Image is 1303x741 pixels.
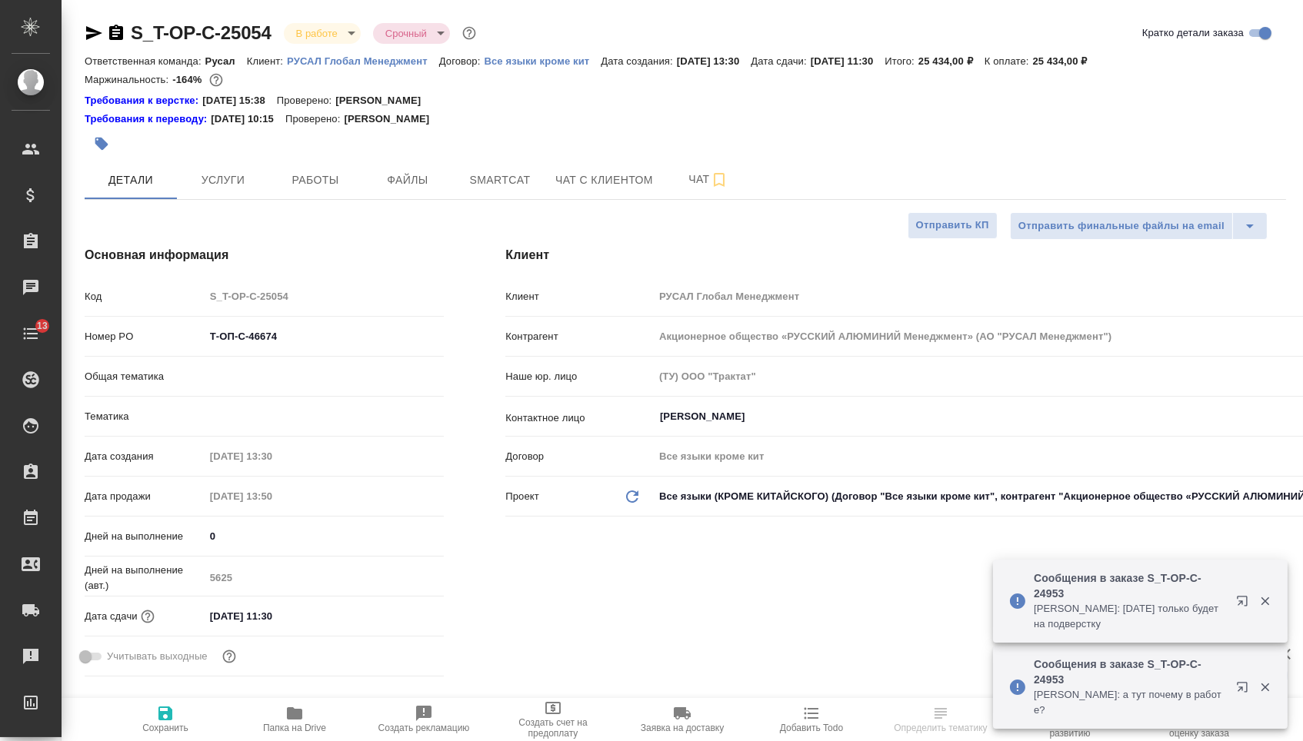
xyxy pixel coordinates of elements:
button: В работе [292,27,342,40]
svg: Подписаться [710,171,728,189]
p: Договор [505,449,654,464]
div: Нажми, чтобы открыть папку с инструкцией [85,93,202,108]
span: Отправить финальные файлы на email [1018,218,1225,235]
span: Smartcat [463,171,537,190]
button: Если добавить услуги и заполнить их объемом, то дата рассчитается автоматически [138,606,158,626]
span: Папка на Drive [263,723,326,733]
a: РУСАЛ Глобал Менеджмент [287,54,439,67]
input: ✎ Введи что-нибудь [205,525,445,547]
button: Скопировать ссылку для ЯМессенджера [85,24,103,42]
div: ​ [205,404,445,430]
span: Детали [94,171,168,190]
a: 13 [4,314,58,353]
button: Скопировать ссылку [107,24,125,42]
p: Клиент [505,289,654,304]
p: [PERSON_NAME] [344,111,441,127]
button: Папка на Drive [230,698,359,741]
p: Проверено: [277,93,336,108]
div: В работе [284,23,361,44]
p: Контактное лицо [505,410,654,426]
p: Тематика [85,409,205,424]
div: ​ [205,364,445,390]
span: Добавить Todo [780,723,843,733]
p: [DATE] 10:15 [211,111,285,127]
button: Открыть в новой вкладке [1227,672,1264,709]
button: Открыть в новой вкладке [1227,586,1264,623]
p: Клиент: [247,55,287,67]
input: ✎ Введи что-нибудь [205,605,339,627]
button: Добавить Todo [747,698,876,741]
span: Учитывать выходные [107,649,208,664]
h4: Клиент [505,246,1286,264]
p: [DATE] 15:38 [202,93,277,108]
span: Определить тематику [894,723,987,733]
a: Все языки кроме кит [484,54,601,67]
p: Проект [505,489,539,504]
button: Определить тематику [876,698,1005,741]
span: Кратко детали заказа [1142,25,1244,41]
div: Нажми, чтобы открыть папку с инструкцией [85,111,211,127]
button: Доп статусы указывают на важность/срочность заказа [459,23,479,43]
button: 55988.00 RUB; [206,70,226,90]
p: [DATE] 13:30 [677,55,751,67]
p: 25 434,00 ₽ [1033,55,1099,67]
span: Услуги [186,171,260,190]
p: РУСАЛ Глобал Менеджмент [287,55,439,67]
p: Дата сдачи [85,609,138,624]
div: В работе [373,23,450,44]
button: Закрыть [1249,594,1281,608]
button: Закрыть [1249,680,1281,694]
a: S_T-OP-C-25054 [131,22,272,43]
input: ✎ Введи что-нибудь [205,325,445,347]
p: Дней на выполнение [85,529,205,544]
p: Маржинальность: [85,74,172,85]
button: Сохранить [101,698,230,741]
p: [DATE] 11:30 [811,55,885,67]
p: [PERSON_NAME] [335,93,432,108]
button: Выбери, если сб и вс нужно считать рабочими днями для выполнения заказа. [219,646,239,666]
p: Дней на выполнение (авт.) [85,563,205,593]
span: Создать счет на предоплату [498,717,608,739]
button: Заявка на доставку [618,698,747,741]
p: Контрагент [505,329,654,344]
p: Договор: [439,55,485,67]
p: [PERSON_NAME]: [DATE] только будет на подверстку [1034,601,1226,632]
p: Сообщения в заказе S_T-OP-C-24953 [1034,656,1226,687]
a: Требования к переводу: [85,111,211,127]
p: Дата сдачи: [751,55,810,67]
span: Работы [278,171,352,190]
span: Файлы [371,171,445,190]
p: Проверено: [285,111,345,127]
span: Создать рекламацию [378,723,470,733]
p: 25 434,00 ₽ [918,55,985,67]
p: [PERSON_NAME]: а тут почему в работе? [1034,687,1226,718]
input: Пустое поле [205,567,445,589]
span: 13 [28,318,57,334]
p: Все языки кроме кит [484,55,601,67]
button: Срочный [381,27,432,40]
p: Номер PO [85,329,205,344]
input: Пустое поле [205,485,339,507]
button: Создать рекламацию [359,698,488,741]
button: Создать счет на предоплату [488,698,618,741]
button: Добавить тэг [85,127,118,161]
a: Требования к верстке: [85,93,202,108]
h4: Основная информация [85,246,444,264]
span: Чат [671,170,745,189]
p: Итого: [885,55,918,67]
p: Дата создания: [601,55,676,67]
p: Дата продажи [85,489,205,504]
span: Заявка на доставку [641,723,724,733]
button: Отправить КП [908,212,998,239]
p: Дата создания [85,449,205,464]
p: Наше юр. лицо [505,369,654,384]
input: Пустое поле [205,445,339,467]
div: split button [1010,212,1268,240]
p: Сообщения в заказе S_T-OP-C-24953 [1034,570,1226,601]
p: Русал [205,55,247,67]
p: -164% [172,74,205,85]
button: Отправить финальные файлы на email [1010,212,1233,240]
span: Сохранить [142,723,188,733]
p: Общая тематика [85,369,205,384]
span: Чат с клиентом [555,171,653,190]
